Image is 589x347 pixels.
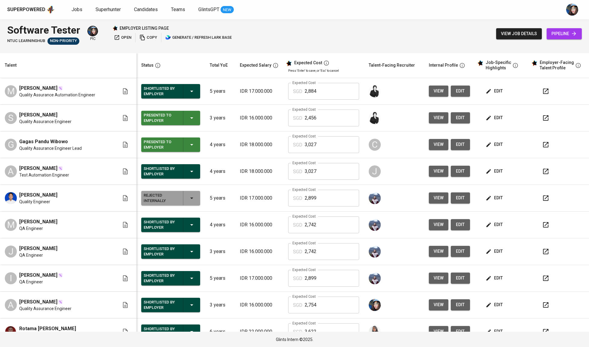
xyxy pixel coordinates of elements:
span: [PERSON_NAME] [19,298,57,306]
button: view [429,219,448,230]
span: Quality Assurance Automation Engineer [19,92,95,98]
div: M [5,219,17,231]
button: view [429,299,448,310]
span: edit [487,194,503,202]
span: view [434,328,444,335]
a: GlintsGPT NEW [198,6,234,14]
span: Candidates [134,7,158,12]
p: 6 years [210,328,230,335]
p: IDR 17.000.000 [240,275,279,282]
span: edit [456,167,465,175]
div: Job-Specific Highlights [486,60,511,71]
span: view [434,194,444,202]
div: Shortlisted by Employer [144,272,178,285]
p: 5 years [210,275,230,282]
button: Shortlisted by Employer [141,84,200,98]
div: Employer-Facing Talent Profile [540,60,574,71]
div: Rejected Internally [144,192,178,205]
span: edit [487,248,503,255]
span: edit [456,114,465,122]
div: Shortlisted by Employer [144,298,178,312]
img: magic_wand.svg [58,166,63,171]
div: Shortlisted by Employer [144,245,178,258]
p: SGD [293,141,302,149]
p: SGD [293,195,302,202]
button: edit [484,112,505,123]
a: pipeline [547,28,582,39]
button: view [429,112,448,123]
button: edit [451,219,470,230]
div: Status [141,62,154,69]
p: 5 years [210,88,230,95]
p: SGD [293,275,302,282]
p: 3 years [210,301,230,309]
button: Rejected Internally [141,191,200,205]
div: Shortlisted by Employer [144,325,178,338]
button: edit [484,246,505,257]
span: Rotama [PERSON_NAME] [19,325,76,332]
div: Total YoE [210,62,228,69]
a: Superpoweredapp logo [7,5,55,14]
img: medwi@glints.com [369,85,381,97]
button: Shortlisted by Employer [141,244,200,259]
p: 3 years [210,248,230,255]
span: open [114,34,131,41]
p: IDR 16.000.000 [240,248,279,255]
span: view [434,301,444,309]
button: edit [451,139,470,150]
p: IDR 17.000.000 [240,195,279,202]
img: sinta.windasari@glints.com [369,326,381,338]
span: [PERSON_NAME] [19,218,57,225]
div: Sufficient Talents in Pipeline [47,38,79,45]
button: edit [484,273,505,284]
span: edit [487,274,503,282]
button: copy [138,33,159,42]
button: view [429,273,448,284]
img: app logo [47,5,55,14]
div: A [5,299,17,311]
button: Presented to Employer [141,137,200,152]
button: view [429,86,448,97]
button: Shortlisted by Employer [141,164,200,179]
button: edit [451,86,470,97]
button: Shortlisted by Employer [141,271,200,285]
span: Quality Assurance Engineer [19,119,72,125]
p: employer listing page [120,25,169,31]
div: J [5,246,17,258]
span: view job details [501,30,537,38]
img: magic_wand.svg [58,273,63,278]
img: christine.raharja@glints.com [369,272,381,284]
span: generate / refresh lark base [165,34,232,41]
span: edit [487,114,503,122]
a: Candidates [134,6,159,14]
button: edit [484,219,505,230]
p: 5 years [210,195,230,202]
button: edit [451,112,470,123]
div: Talent-Facing Recruiter [369,62,415,69]
span: Non-Priority [47,38,79,44]
img: glints_star.svg [477,60,483,66]
button: edit [451,273,470,284]
button: edit [484,326,505,337]
div: Expected Cost [294,60,322,66]
img: glints_star.svg [286,60,292,66]
span: edit [487,221,503,228]
button: view [429,166,448,177]
span: QA Engineer [19,252,43,258]
button: view job details [496,28,542,39]
span: edit [456,141,465,148]
div: Talent [5,62,17,69]
div: Superpowered [7,6,45,13]
div: J [369,165,381,177]
button: edit [484,139,505,150]
button: edit [451,166,470,177]
span: QA Engineer [19,279,43,285]
span: Test Automation Engineer [19,172,69,178]
a: edit [451,299,470,310]
span: GlintsGPT [198,7,219,12]
span: Teams [171,7,185,12]
span: view [434,114,444,122]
